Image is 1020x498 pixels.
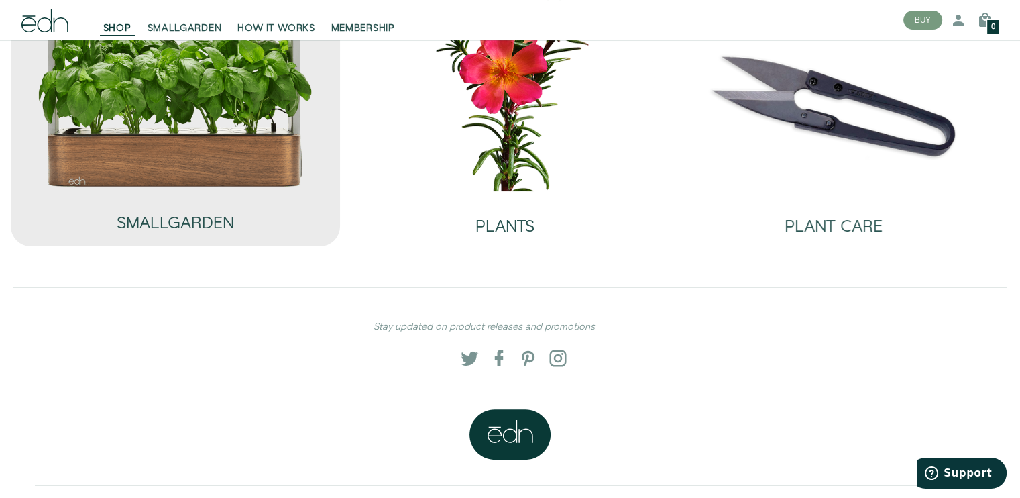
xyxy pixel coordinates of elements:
em: Stay updated on product releases and promotions [374,320,595,334]
button: BUY [903,11,942,30]
h2: PLANTS [475,218,534,236]
a: MEMBERSHIP [323,5,403,35]
a: SMALLGARDEN [139,5,230,35]
a: SMALLGARDEN [37,188,314,243]
span: SHOP [103,21,131,35]
span: 0 [991,23,995,31]
span: HOW IT WORKS [237,21,315,35]
a: HOW IT WORKS [229,5,323,35]
span: MEMBERSHIP [331,21,395,35]
a: SHOP [95,5,139,35]
h2: SMALLGARDEN [117,215,234,232]
a: PLANT CARE [680,191,988,246]
a: PLANTS [351,191,659,246]
iframe: Opens a widget where you can find more information [917,458,1007,491]
span: SMALLGARDEN [148,21,222,35]
h2: PLANT CARE [785,218,883,236]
